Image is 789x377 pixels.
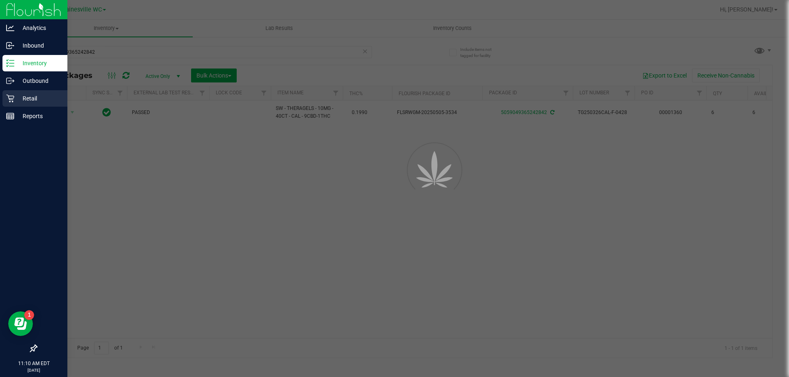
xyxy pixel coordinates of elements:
[8,311,33,336] iframe: Resource center
[14,94,64,103] p: Retail
[14,58,64,68] p: Inventory
[6,94,14,103] inline-svg: Retail
[6,59,14,67] inline-svg: Inventory
[14,111,64,121] p: Reports
[24,310,34,320] iframe: Resource center unread badge
[14,41,64,50] p: Inbound
[4,367,64,373] p: [DATE]
[4,360,64,367] p: 11:10 AM EDT
[14,23,64,33] p: Analytics
[6,41,14,50] inline-svg: Inbound
[6,24,14,32] inline-svg: Analytics
[6,112,14,120] inline-svg: Reports
[6,77,14,85] inline-svg: Outbound
[14,76,64,86] p: Outbound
